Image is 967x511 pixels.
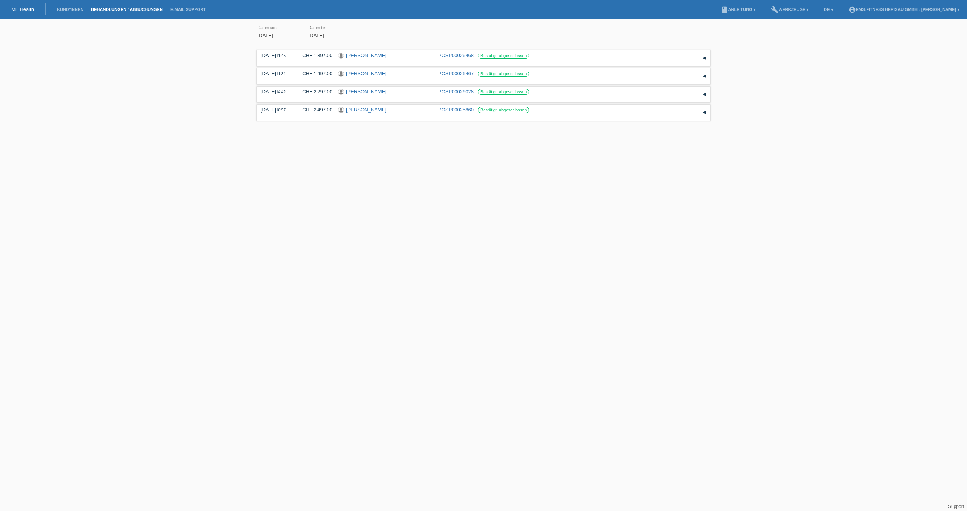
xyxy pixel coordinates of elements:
a: DE ▾ [820,7,837,12]
a: Behandlungen / Abbuchungen [87,7,167,12]
span: 11:34 [276,72,286,76]
a: Kund*innen [53,7,87,12]
a: Support [948,504,964,509]
div: [DATE] [261,71,291,76]
label: Bestätigt, abgeschlossen [478,107,529,113]
div: [DATE] [261,107,291,113]
a: [PERSON_NAME] [346,71,386,76]
a: POSP00026028 [438,89,474,94]
div: CHF 1'497.00 [297,71,332,76]
div: [DATE] [261,89,291,94]
i: account_circle [848,6,856,14]
div: CHF 2'297.00 [297,89,332,94]
a: POSP00026468 [438,53,474,58]
i: build [771,6,779,14]
a: bookAnleitung ▾ [717,7,760,12]
label: Bestätigt, abgeschlossen [478,53,529,59]
a: [PERSON_NAME] [346,53,386,58]
i: book [721,6,728,14]
div: auf-/zuklappen [699,71,710,82]
div: auf-/zuklappen [699,89,710,100]
a: [PERSON_NAME] [346,89,386,94]
a: POSP00026467 [438,71,474,76]
label: Bestätigt, abgeschlossen [478,71,529,77]
div: CHF 1'397.00 [297,53,332,58]
div: auf-/zuklappen [699,107,710,118]
span: 14:42 [276,90,286,94]
a: [PERSON_NAME] [346,107,386,113]
a: E-Mail Support [167,7,210,12]
div: CHF 2'497.00 [297,107,332,113]
a: POSP00025860 [438,107,474,113]
span: 11:45 [276,54,286,58]
div: auf-/zuklappen [699,53,710,64]
a: MF Health [11,6,34,12]
label: Bestätigt, abgeschlossen [478,89,529,95]
a: account_circleEMS-Fitness Herisau GmbH - [PERSON_NAME] ▾ [845,7,963,12]
div: [DATE] [261,53,291,58]
span: 18:57 [276,108,286,112]
a: buildWerkzeuge ▾ [767,7,813,12]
